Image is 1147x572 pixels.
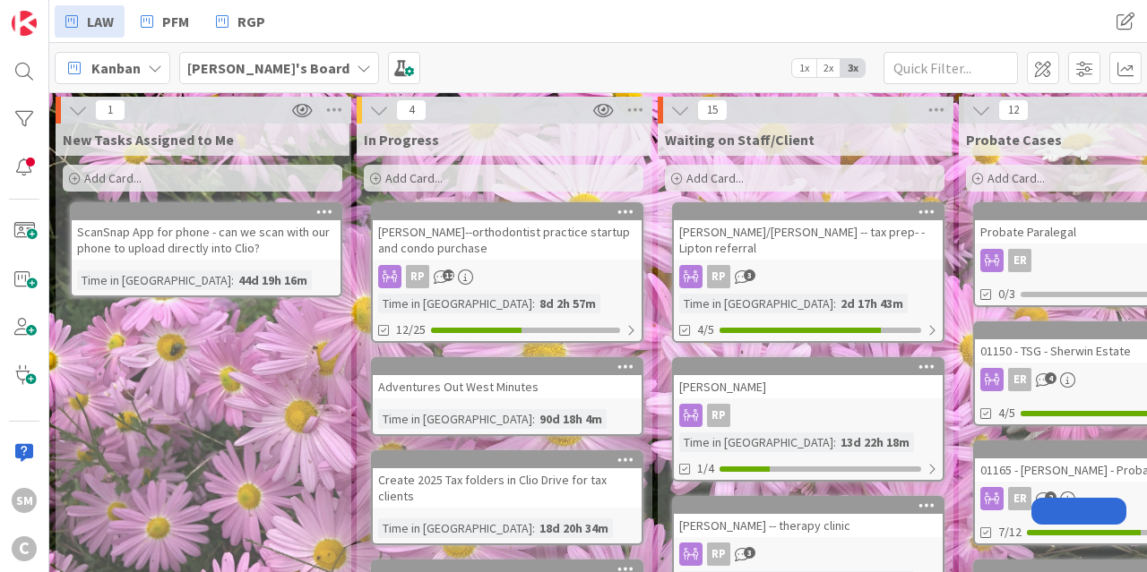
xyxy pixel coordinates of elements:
[816,59,841,77] span: 2x
[396,99,427,121] span: 4
[998,523,1022,542] span: 7/12
[378,409,532,429] div: Time in [GEOGRAPHIC_DATA]
[532,518,535,538] span: :
[373,359,642,398] div: Adventures Out West Minutes
[535,294,600,313] div: 8d 2h 57m
[674,498,943,537] div: [PERSON_NAME] -- therapy clinic
[674,514,943,537] div: [PERSON_NAME] -- therapy clinic
[535,409,607,429] div: 90d 18h 4m
[95,99,125,121] span: 1
[443,269,454,281] span: 12
[532,409,535,429] span: :
[697,99,728,121] span: 15
[1045,491,1056,503] span: 2
[373,265,642,288] div: RP
[373,204,642,260] div: [PERSON_NAME]--orthodontist practice startup and condo purchase
[884,52,1018,84] input: Quick Filter...
[535,518,613,538] div: 18d 20h 34m
[707,404,730,427] div: RP
[744,547,755,559] span: 3
[987,170,1045,186] span: Add Card...
[833,432,836,452] span: :
[91,57,141,79] span: Kanban
[674,204,943,260] div: [PERSON_NAME]/[PERSON_NAME] -- tax prep- - Lipton referral
[12,536,37,561] div: C
[371,450,643,545] a: Create 2025 Tax folders in Clio Drive for tax clientsTime in [GEOGRAPHIC_DATA]:18d 20h 34m
[707,542,730,566] div: RP
[406,265,429,288] div: RP
[1008,487,1031,510] div: ER
[1008,249,1031,272] div: ER
[674,542,943,566] div: RP
[70,202,342,297] a: ScanSnap App for phone - can we scan with our phone to upload directly into Clio?Time in [GEOGRAP...
[72,204,341,260] div: ScanSnap App for phone - can we scan with our phone to upload directly into Clio?
[966,131,1062,149] span: Probate Cases
[364,131,439,149] span: In Progress
[77,270,231,290] div: Time in [GEOGRAPHIC_DATA]
[792,59,816,77] span: 1x
[385,170,443,186] span: Add Card...
[63,131,234,149] span: New Tasks Assigned to Me
[130,5,200,38] a: PFM
[998,285,1015,303] span: 0/3
[674,404,943,427] div: RP
[674,220,943,260] div: [PERSON_NAME]/[PERSON_NAME] -- tax prep- - Lipton referral
[841,59,865,77] span: 3x
[998,404,1015,423] span: 4/5
[833,294,836,313] span: :
[371,202,643,343] a: [PERSON_NAME]--orthodontist practice startup and condo purchaseRPTime in [GEOGRAPHIC_DATA]:8d 2h ...
[679,294,833,313] div: Time in [GEOGRAPHIC_DATA]
[679,432,833,452] div: Time in [GEOGRAPHIC_DATA]
[697,459,714,478] span: 1/4
[12,488,37,513] div: SM
[234,270,312,290] div: 44d 19h 16m
[205,5,276,38] a: RGP
[378,518,532,538] div: Time in [GEOGRAPHIC_DATA]
[707,265,730,288] div: RP
[674,359,943,398] div: [PERSON_NAME]
[84,170,142,186] span: Add Card...
[187,59,349,77] b: [PERSON_NAME]'s Board
[373,220,642,260] div: [PERSON_NAME]--orthodontist practice startup and condo purchase
[697,320,714,339] span: 4/5
[231,270,234,290] span: :
[87,11,114,32] span: LAW
[674,265,943,288] div: RP
[162,11,189,32] span: PFM
[55,5,125,38] a: LAW
[836,432,914,452] div: 13d 22h 18m
[378,294,532,313] div: Time in [GEOGRAPHIC_DATA]
[1008,368,1031,391] div: ER
[373,452,642,508] div: Create 2025 Tax folders in Clio Drive for tax clients
[1045,372,1056,384] span: 4
[532,294,535,313] span: :
[373,468,642,508] div: Create 2025 Tax folders in Clio Drive for tax clients
[686,170,744,186] span: Add Card...
[237,11,265,32] span: RGP
[12,11,37,36] img: Visit kanbanzone.com
[836,294,908,313] div: 2d 17h 43m
[998,99,1029,121] span: 12
[371,357,643,436] a: Adventures Out West MinutesTime in [GEOGRAPHIC_DATA]:90d 18h 4m
[744,269,755,281] span: 3
[373,375,642,398] div: Adventures Out West Minutes
[396,320,426,339] span: 12/25
[672,202,944,343] a: [PERSON_NAME]/[PERSON_NAME] -- tax prep- - Lipton referralRPTime in [GEOGRAPHIC_DATA]:2d 17h 43m4/5
[665,131,815,149] span: Waiting on Staff/Client
[72,220,341,260] div: ScanSnap App for phone - can we scan with our phone to upload directly into Clio?
[674,375,943,398] div: [PERSON_NAME]
[672,357,944,482] a: [PERSON_NAME]RPTime in [GEOGRAPHIC_DATA]:13d 22h 18m1/4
